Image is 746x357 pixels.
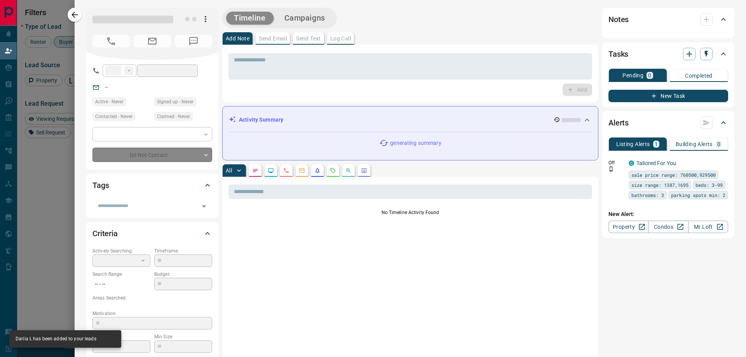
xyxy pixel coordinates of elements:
a: -- [105,84,108,90]
svg: Notes [252,167,258,174]
p: 0 [648,73,651,78]
span: Signed up - Never [157,98,193,106]
button: Campaigns [277,12,333,24]
p: Completed [685,73,713,78]
p: Off [608,159,624,166]
p: Areas Searched: [92,294,212,301]
div: condos.ca [629,160,634,166]
button: New Task [608,90,728,102]
span: No Number [175,35,212,47]
span: beds: 3-99 [695,181,723,189]
h2: Tasks [608,48,628,60]
div: Do Not Contact [92,148,212,162]
span: No Email [134,35,171,47]
p: Activity Summary [239,116,283,124]
h2: Notes [608,13,629,26]
p: All [226,168,232,173]
svg: Requests [330,167,336,174]
span: size range: 1387,1695 [631,181,688,189]
span: Active - Never [95,98,124,106]
a: Condos [648,221,688,233]
p: Min Size: [154,333,212,340]
p: Home Type: [92,333,150,340]
p: 1 [655,141,658,147]
button: Timeline [226,12,274,24]
p: Add Note [226,36,249,41]
div: Activity Summary [229,113,592,127]
svg: Calls [283,167,289,174]
p: Motivation: [92,310,212,317]
span: bathrooms: 3 [631,191,664,199]
p: -- - -- [92,278,150,291]
p: Pending [622,73,643,78]
h2: Criteria [92,227,118,240]
div: Alerts [608,113,728,132]
a: Property [608,221,648,233]
a: Tailored For You [636,160,676,166]
span: Claimed - Never [157,113,190,120]
div: Tasks [608,45,728,63]
svg: Agent Actions [361,167,367,174]
p: 0 [717,141,720,147]
p: Actively Searching: [92,247,150,254]
svg: Lead Browsing Activity [268,167,274,174]
svg: Listing Alerts [314,167,321,174]
p: Building Alerts [676,141,713,147]
p: New Alert: [608,210,728,218]
p: Budget: [154,271,212,278]
svg: Opportunities [345,167,352,174]
p: Timeframe: [154,247,212,254]
span: Contacted - Never [95,113,132,120]
svg: Emails [299,167,305,174]
div: Tags [92,176,212,195]
p: No Timeline Activity Found [228,209,592,216]
a: Mr.Loft [688,221,728,233]
span: parking spots min: 2 [671,191,725,199]
p: generating summary [390,139,441,147]
span: No Number [92,35,130,47]
span: sale price range: 760500,929500 [631,171,716,179]
p: Listing Alerts [616,141,650,147]
div: Criteria [92,224,212,243]
p: Search Range: [92,271,150,278]
div: Notes [608,10,728,29]
button: Open [199,201,209,212]
h2: Tags [92,179,109,192]
svg: Push Notification Only [608,166,614,172]
h2: Alerts [608,117,629,129]
div: Dariia L has been added to your leads [16,333,96,345]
